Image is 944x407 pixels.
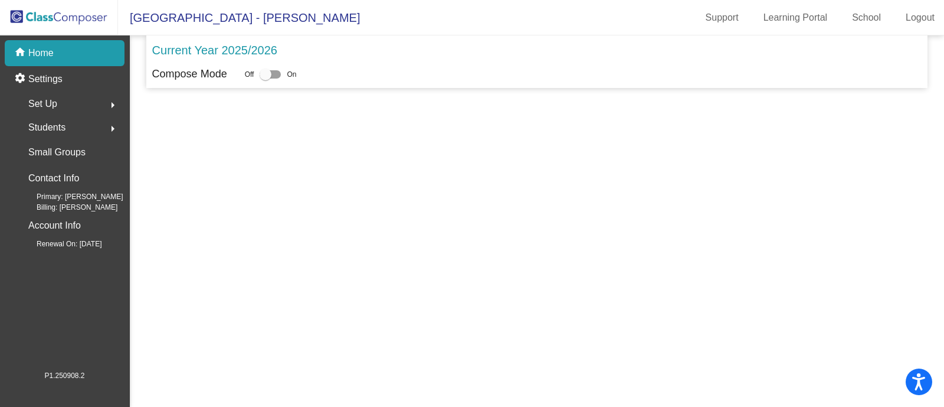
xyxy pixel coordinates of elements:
[118,8,360,27] span: [GEOGRAPHIC_DATA] - [PERSON_NAME]
[245,69,254,80] span: Off
[106,98,120,112] mat-icon: arrow_right
[28,119,65,136] span: Students
[28,72,63,86] p: Settings
[28,217,81,234] p: Account Info
[696,8,748,27] a: Support
[28,144,86,161] p: Small Groups
[18,239,101,249] span: Renewal On: [DATE]
[14,46,28,60] mat-icon: home
[28,170,79,187] p: Contact Info
[18,191,123,202] span: Primary: [PERSON_NAME]
[28,96,57,112] span: Set Up
[14,72,28,86] mat-icon: settings
[18,202,117,213] span: Billing: [PERSON_NAME]
[843,8,890,27] a: School
[287,69,296,80] span: On
[152,41,277,59] p: Current Year 2025/2026
[754,8,837,27] a: Learning Portal
[896,8,944,27] a: Logout
[152,66,227,82] p: Compose Mode
[106,122,120,136] mat-icon: arrow_right
[28,46,54,60] p: Home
